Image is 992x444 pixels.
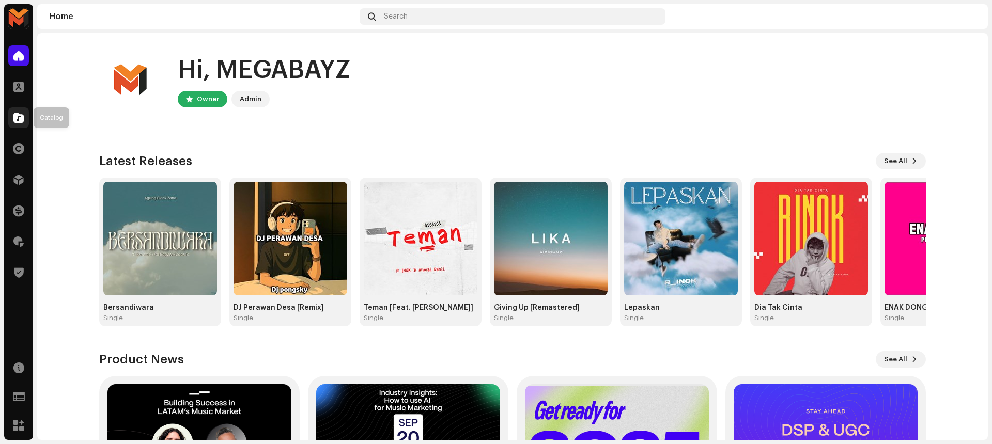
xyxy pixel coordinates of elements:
img: c80ab357-ad41-45f9-b05a-ac2c454cf3ef [959,8,975,25]
div: Single [234,314,253,322]
div: Admin [240,93,261,105]
img: 1d285d58-1681-443c-be2f-9a1d1841e130 [234,182,347,295]
div: Dia Tak Cinta [754,304,868,312]
div: Owner [197,93,219,105]
div: Single [885,314,904,322]
div: Lepaskan [624,304,738,312]
h3: Latest Releases [99,153,192,169]
img: bb76f7e2-7ac6-4423-8d80-f09ea6765a7e [364,182,477,295]
div: Single [624,314,644,322]
button: See All [876,351,926,368]
button: See All [876,153,926,169]
img: 0945d843-080f-43d3-ae04-8be5778a687b [103,182,217,295]
div: DJ Perawan Desa [Remix] [234,304,347,312]
div: Giving Up [Remastered] [494,304,608,312]
div: Single [754,314,774,322]
img: f697b172-e885-42db-aafa-1fb2368e03db [624,182,738,295]
img: c80ab357-ad41-45f9-b05a-ac2c454cf3ef [99,50,161,112]
div: Home [50,12,355,21]
img: 4e8da7df-9c18-43ff-b017-a5252de7164a [754,182,868,295]
div: Single [364,314,383,322]
span: See All [884,151,907,171]
div: Teman [Feat. [PERSON_NAME]] [364,304,477,312]
div: Hi, MEGABAYZ [178,54,351,87]
span: See All [884,349,907,370]
img: 90fa8160-d3c7-4d88-aeca-683a5a2febde [494,182,608,295]
img: 33c9722d-ea17-4ee8-9e7d-1db241e9a290 [8,8,29,29]
div: Single [494,314,514,322]
div: Bersandiwara [103,304,217,312]
div: Single [103,314,123,322]
span: Search [384,12,408,21]
h3: Product News [99,351,184,368]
